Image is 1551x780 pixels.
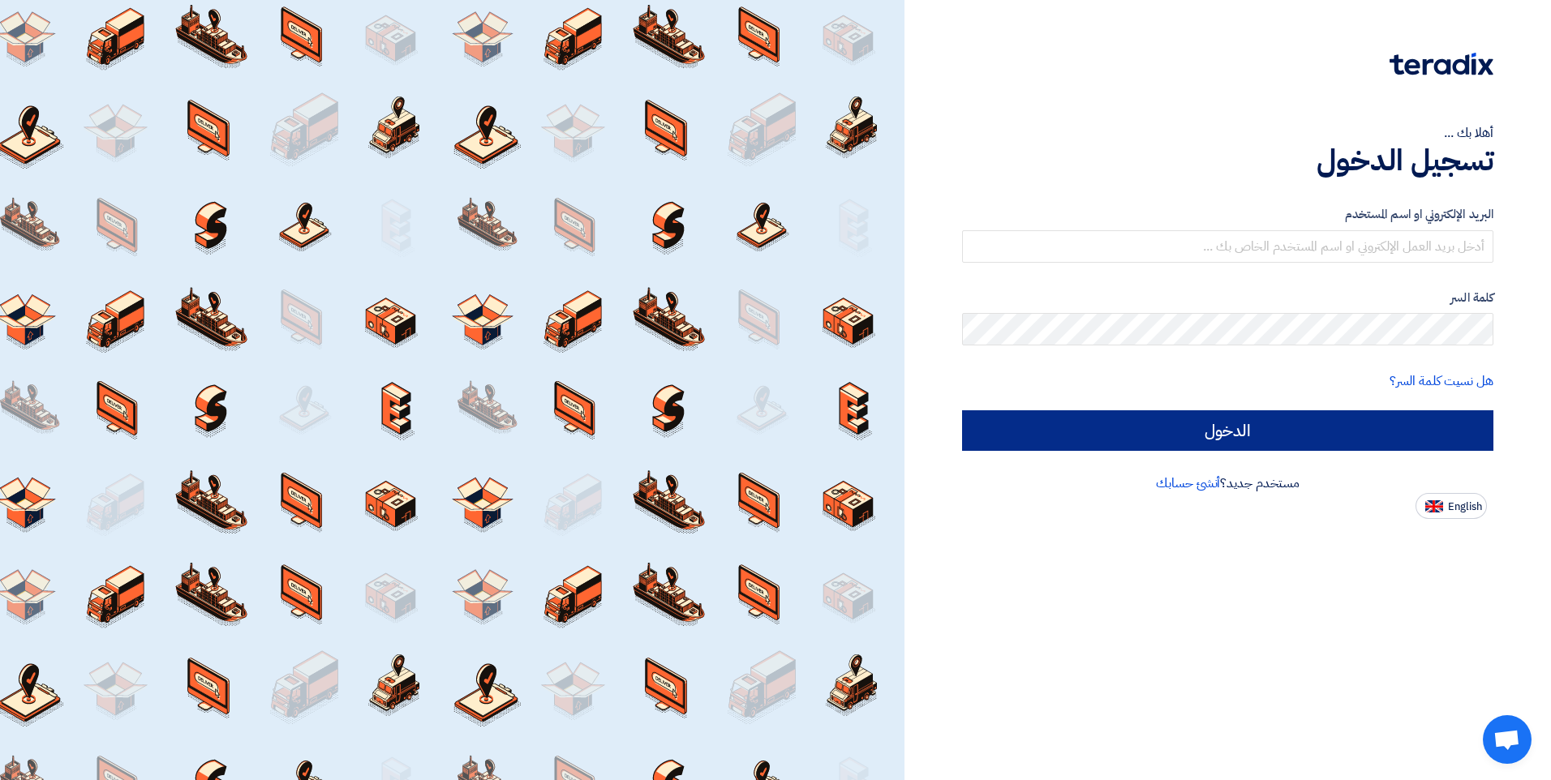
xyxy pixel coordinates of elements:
[1390,371,1493,391] a: هل نسيت كلمة السر؟
[1390,53,1493,75] img: Teradix logo
[962,143,1493,178] h1: تسجيل الدخول
[1448,501,1482,512] span: English
[1483,715,1532,764] div: Open chat
[1416,493,1487,519] button: English
[962,205,1493,224] label: البريد الإلكتروني او اسم المستخدم
[1156,474,1220,493] a: أنشئ حسابك
[1425,500,1443,512] img: en-US.png
[962,123,1493,143] div: أهلا بك ...
[962,474,1493,493] div: مستخدم جديد؟
[962,230,1493,263] input: أدخل بريد العمل الإلكتروني او اسم المستخدم الخاص بك ...
[962,410,1493,451] input: الدخول
[962,289,1493,307] label: كلمة السر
